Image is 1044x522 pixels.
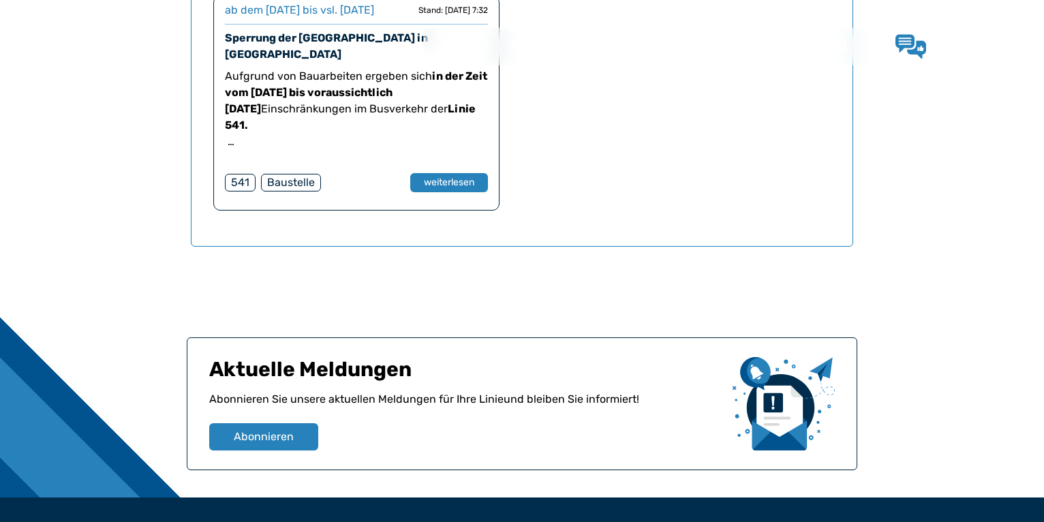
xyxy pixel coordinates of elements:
[209,423,318,450] button: Abonnieren
[225,68,488,134] p: Aufgrund von Bauarbeiten ergeben sich Einschränkungen im Busverkehr der
[44,37,97,56] img: QNV Logo
[937,38,1007,53] span: Lob & Kritik
[225,102,476,132] strong: Linie 541.
[410,173,488,192] button: weiterlesen
[225,70,487,115] strong: in der Zeit vom [DATE] bis voraussichtlich [DATE]
[234,429,294,445] span: Abonnieren
[225,31,428,61] a: Sperrung der [GEOGRAPHIC_DATA] in [GEOGRAPHIC_DATA]
[434,29,500,64] a: Aktuell
[225,2,374,18] div: ab dem [DATE] bis vsl. [DATE]
[500,29,577,64] a: Fahrplan
[44,33,97,60] a: QNV Logo
[209,357,722,391] h1: Aktuelle Meldungen
[736,29,788,64] a: Jobs
[895,34,1007,59] a: Lob & Kritik
[694,29,736,64] a: Wir
[418,5,488,16] div: Stand: [DATE] 7:32
[788,29,859,64] a: Kontakt
[733,357,835,450] img: newsletter
[225,174,256,191] div: 541
[261,174,321,191] div: Baustelle
[209,391,722,423] p: Abonnieren Sie unsere aktuellen Meldungen für Ihre Linie und bleiben Sie informiert!
[577,29,694,64] a: Tickets & Tarife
